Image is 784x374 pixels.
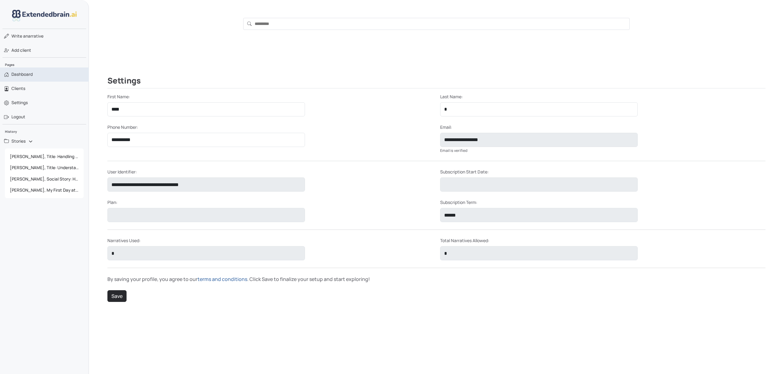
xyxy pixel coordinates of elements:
[5,185,84,196] a: [PERSON_NAME], My First Day at a New School
[107,199,117,205] label: Plan:
[440,169,489,175] label: Subscription Start Date:
[5,151,84,162] a: [PERSON_NAME], Title: Handling a Customer Escalation with Care
[7,162,81,173] span: [PERSON_NAME], Title: Understanding Friendship Flexibility
[5,173,84,185] a: [PERSON_NAME], Social Story: Handling a Customer Request with Care
[107,76,765,88] h2: Settings
[11,85,25,91] span: Clients
[11,114,25,120] span: Logout
[104,275,769,283] div: By saving your profile, you agree to our . Click Save to finalize your setup and start exploring!
[107,124,138,130] label: Phone Number:
[440,124,452,130] label: Email:
[11,33,44,39] span: narrative
[11,138,26,144] span: Stories
[12,10,77,21] img: logo
[7,173,81,185] span: [PERSON_NAME], Social Story: Handling a Customer Request with Care
[440,237,489,244] label: Total Narratives Allowed:
[107,290,127,302] button: Save
[440,93,463,100] label: Last Name:
[11,71,33,77] span: Dashboard
[7,151,81,162] span: [PERSON_NAME], Title: Handling a Customer Escalation with Care
[11,33,26,39] span: Write a
[5,162,84,173] a: [PERSON_NAME], Title: Understanding Friendship Flexibility
[107,93,130,100] label: First Name:
[11,47,31,53] span: Add client
[11,100,28,106] span: Settings
[198,276,247,283] a: terms and conditions
[107,169,137,175] label: User Identifier:
[7,185,81,196] span: [PERSON_NAME], My First Day at a New School
[440,199,477,205] label: Subscription Term:
[440,148,467,153] small: Email is verified
[107,237,140,244] label: Narratives Used:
